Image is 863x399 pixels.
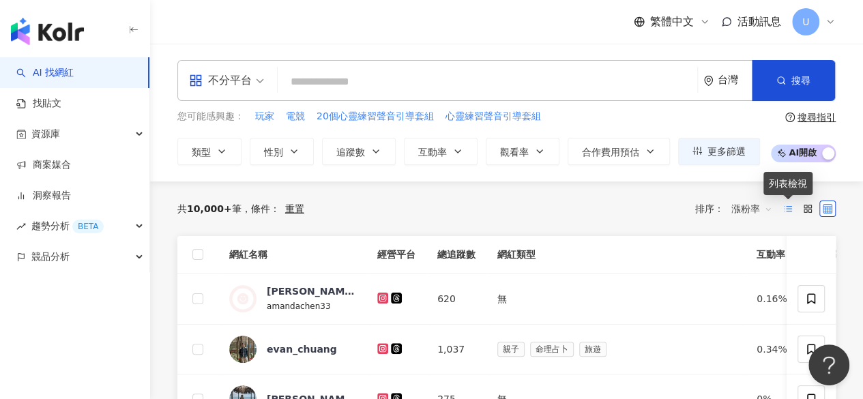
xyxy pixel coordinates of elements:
[31,119,60,149] span: 資源庫
[366,236,426,274] th: 經營平台
[579,342,606,357] span: 旅遊
[486,138,559,165] button: 觀看率
[242,203,280,214] span: 條件 ：
[229,284,355,313] a: KOL Avatar[PERSON_NAME] [PERSON_NAME]amandachen33
[192,147,211,158] span: 類型
[418,147,447,158] span: 互動率
[497,342,525,357] span: 親子
[177,203,242,214] div: 共 筆
[229,285,257,312] img: KOL Avatar
[316,109,435,124] button: 20個心靈練習聲音引導套組
[322,138,396,165] button: 追蹤數
[250,138,314,165] button: 性別
[426,274,486,325] td: 620
[16,158,71,172] a: 商案媒合
[752,60,835,101] button: 搜尋
[763,172,813,195] div: 列表檢視
[285,109,306,124] button: 電競
[16,189,71,203] a: 洞察報告
[426,325,486,374] td: 1,037
[703,76,714,86] span: environment
[486,236,746,274] th: 網紅類型
[718,74,752,86] div: 台灣
[177,138,242,165] button: 類型
[404,138,478,165] button: 互動率
[267,284,355,298] div: [PERSON_NAME] [PERSON_NAME]
[650,14,694,29] span: 繁體中文
[72,220,104,233] div: BETA
[582,147,639,158] span: 合作費用預估
[426,236,486,274] th: 總追蹤數
[808,344,849,385] iframe: Help Scout Beacon - Open
[785,113,795,122] span: question-circle
[785,248,799,261] span: info-circle
[16,222,26,231] span: rise
[568,138,670,165] button: 合作費用預估
[285,203,304,214] div: 重置
[317,110,434,123] span: 20個心靈練習聲音引導套組
[731,198,772,220] span: 漲粉率
[497,291,735,306] div: 無
[530,342,574,357] span: 命理占卜
[267,342,337,356] div: evan_chuang
[791,75,810,86] span: 搜尋
[189,70,252,91] div: 不分平台
[229,336,355,363] a: KOL Avatarevan_chuang
[218,236,366,274] th: 網紅名稱
[255,110,274,123] span: 玩家
[757,342,799,357] div: 0.34%
[757,291,799,306] div: 0.16%
[31,211,104,241] span: 趨勢分析
[177,110,244,123] span: 您可能感興趣：
[445,110,541,123] span: 心靈練習聲音引導套組
[802,14,809,29] span: U
[798,112,836,123] div: 搜尋指引
[264,147,283,158] span: 性別
[16,97,61,110] a: 找貼文
[500,147,529,158] span: 觀看率
[16,66,74,80] a: searchAI 找網紅
[695,198,780,220] div: 排序：
[286,110,305,123] span: 電競
[737,15,781,28] span: 活動訊息
[254,109,275,124] button: 玩家
[189,74,203,87] span: appstore
[757,248,785,261] span: 互動率
[31,241,70,272] span: 競品分析
[229,336,257,363] img: KOL Avatar
[336,147,365,158] span: 追蹤數
[267,301,330,311] span: amandachen33
[187,203,232,214] span: 10,000+
[11,18,84,45] img: logo
[707,146,746,157] span: 更多篩選
[678,138,760,165] button: 更多篩選
[445,109,542,124] button: 心靈練習聲音引導套組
